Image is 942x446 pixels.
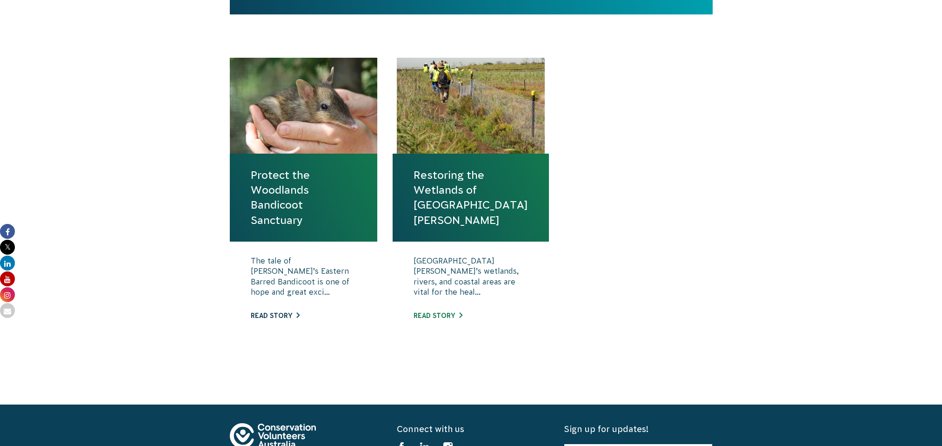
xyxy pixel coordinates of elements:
a: Read story [251,312,300,319]
h5: Sign up for updates! [564,423,712,435]
h5: Connect with us [397,423,545,435]
p: The tale of [PERSON_NAME]’s Eastern Barred Bandicoot is one of hope and great exci... [251,256,357,302]
a: Read story [414,312,462,319]
p: [GEOGRAPHIC_DATA][PERSON_NAME]’s wetlands, rivers, and coastal areas are vital for the heal... [414,256,528,302]
a: Restoring the Wetlands of [GEOGRAPHIC_DATA][PERSON_NAME] [414,168,528,228]
a: Protect the Woodlands Bandicoot Sanctuary [251,168,357,228]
